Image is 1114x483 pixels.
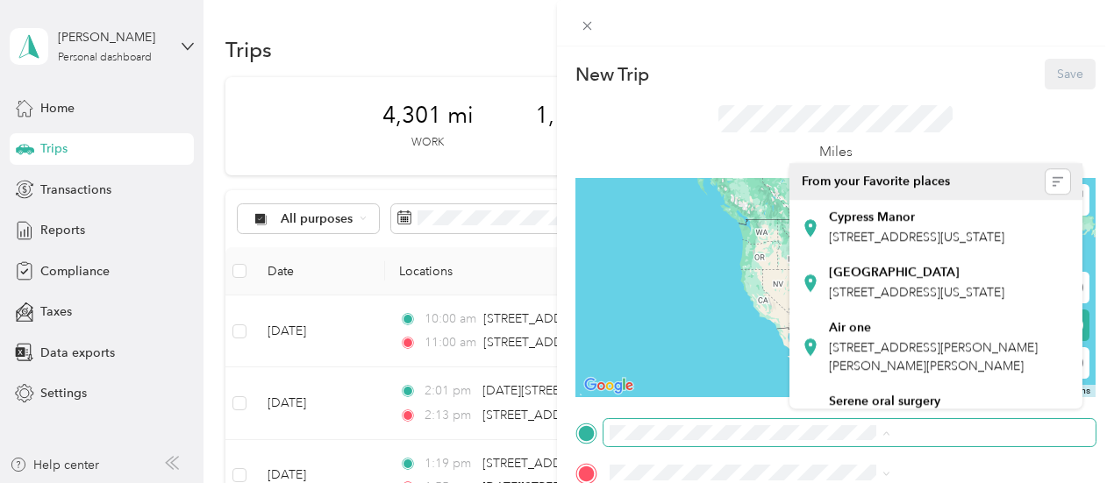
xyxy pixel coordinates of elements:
[828,209,914,224] strong: Cypress Manor
[828,319,870,335] strong: Air one
[802,174,950,189] span: From your Favorite places
[580,374,638,397] img: Google
[828,284,1003,299] span: [STREET_ADDRESS][US_STATE]
[828,339,1037,373] span: [STREET_ADDRESS][PERSON_NAME][PERSON_NAME][PERSON_NAME]
[828,264,959,280] strong: [GEOGRAPHIC_DATA]
[828,229,1003,244] span: [STREET_ADDRESS][US_STATE]
[1016,385,1114,483] iframe: Everlance-gr Chat Button Frame
[819,141,853,163] p: Miles
[828,393,939,408] strong: Serene oral surgery
[575,62,649,87] p: New Trip
[580,374,638,397] a: Open this area in Google Maps (opens a new window)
